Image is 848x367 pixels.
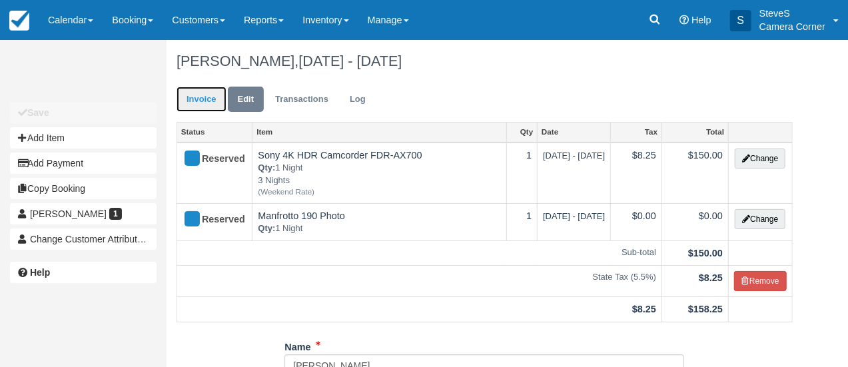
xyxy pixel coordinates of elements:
[183,246,656,259] em: Sub-total
[10,153,157,174] button: Add Payment
[10,127,157,149] button: Add Item
[177,123,252,141] a: Status
[632,304,656,314] strong: $8.25
[10,102,157,123] button: Save
[30,267,50,278] b: Help
[538,123,610,141] a: Date
[265,87,338,113] a: Transactions
[735,149,785,169] button: Change
[252,123,506,141] a: Item
[506,203,537,240] td: 1
[228,87,264,113] a: Edit
[183,271,656,284] em: State Tax (5.5%)
[27,107,49,118] b: Save
[10,203,157,224] a: [PERSON_NAME] 1
[734,271,787,291] button: Remove
[611,203,662,240] td: $0.00
[10,178,157,199] button: Copy Booking
[284,336,310,354] label: Name
[258,223,275,233] strong: Qty
[30,234,150,244] span: Change Customer Attribution
[252,203,506,240] td: Manfrotto 190 Photo
[611,143,662,204] td: $8.25
[258,163,275,173] strong: Qty
[543,211,605,221] span: [DATE] - [DATE]
[662,203,729,240] td: $0.00
[252,143,506,204] td: Sony 4K HDR Camcorder FDR-AX700
[183,149,235,170] div: Reserved
[730,10,751,31] div: S
[109,208,122,220] span: 1
[298,53,402,69] span: [DATE] - [DATE]
[688,248,723,258] strong: $150.00
[662,143,729,204] td: $150.00
[735,209,785,229] button: Change
[30,208,107,219] span: [PERSON_NAME]
[258,222,500,235] em: 1 Night
[688,304,723,314] strong: $158.25
[10,262,157,283] a: Help
[611,123,661,141] a: Tax
[759,7,825,20] p: SteveS
[177,87,226,113] a: Invoice
[662,123,728,141] a: Total
[258,186,500,198] em: (Weekend Rate)
[183,209,235,230] div: Reserved
[507,123,537,141] a: Qty
[9,11,29,31] img: checkfront-main-nav-mini-logo.png
[258,162,500,198] em: 1 Night 3 Nights
[177,53,793,69] h1: [PERSON_NAME],
[340,87,376,113] a: Log
[679,15,689,25] i: Help
[699,272,723,283] strong: $8.25
[10,228,157,250] button: Change Customer Attribution
[506,143,537,204] td: 1
[759,20,825,33] p: Camera Corner
[543,151,605,161] span: [DATE] - [DATE]
[691,15,711,25] span: Help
